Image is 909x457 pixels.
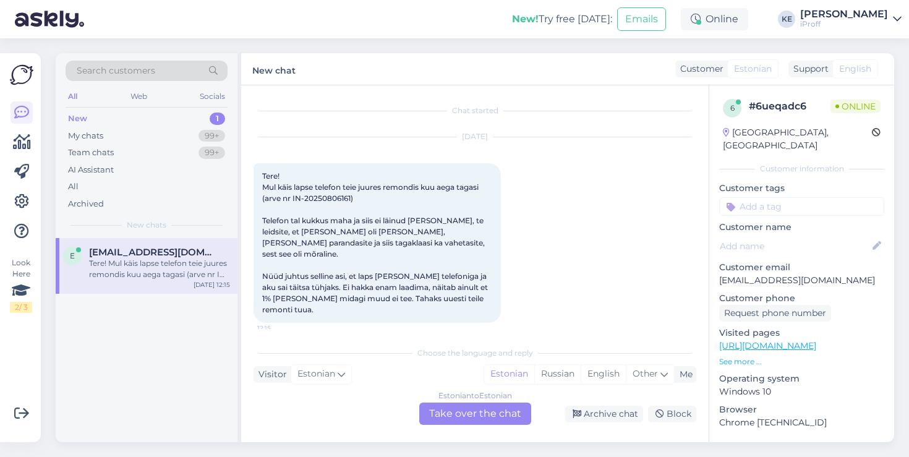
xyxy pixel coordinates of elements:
div: All [68,181,79,193]
div: Block [648,406,696,422]
div: 99+ [198,130,225,142]
div: Choose the language and reply [254,348,696,359]
div: 1 [210,113,225,125]
div: Estonian to Estonian [438,390,512,401]
div: Socials [197,88,228,105]
p: Operating system [719,372,884,385]
input: Add a tag [719,197,884,216]
span: evakas@msn.com [89,247,218,258]
div: Look Here [10,257,32,313]
div: Customer [675,62,723,75]
p: Visited pages [719,327,884,340]
div: Web [128,88,150,105]
div: English [581,365,626,383]
b: New! [512,13,539,25]
div: Take over the chat [419,403,531,425]
div: Chat started [254,105,696,116]
a: [PERSON_NAME]iProff [800,9,902,29]
div: Online [681,8,748,30]
div: Visitor [254,368,287,381]
span: Estonian [297,367,335,381]
div: [DATE] 12:15 [194,280,230,289]
div: My chats [68,130,103,142]
p: Customer email [719,261,884,274]
div: KE [778,11,795,28]
div: [DATE] [254,131,696,142]
p: See more ... [719,356,884,367]
div: [GEOGRAPHIC_DATA], [GEOGRAPHIC_DATA] [723,126,872,152]
div: Archive chat [565,406,643,422]
div: All [66,88,80,105]
div: Estonian [484,365,534,383]
div: # 6ueqadc6 [749,99,830,114]
img: Askly Logo [10,63,33,87]
button: Emails [617,7,666,31]
p: Windows 10 [719,385,884,398]
div: New [68,113,87,125]
div: [PERSON_NAME] [800,9,888,19]
span: Search customers [77,64,155,77]
div: Try free [DATE]: [512,12,612,27]
span: 12:15 [257,323,304,333]
div: Customer information [719,163,884,174]
span: Online [830,100,881,113]
span: 6 [730,103,735,113]
span: Other [633,368,658,379]
div: Extra [719,442,884,453]
div: AI Assistant [68,164,114,176]
p: Customer name [719,221,884,234]
p: Customer phone [719,292,884,305]
div: Russian [534,365,581,383]
p: Chrome [TECHNICAL_ID] [719,416,884,429]
span: Estonian [734,62,772,75]
div: Me [675,368,693,381]
div: 2 / 3 [10,302,32,313]
span: Tere! Mul käis lapse telefon teie juures remondis kuu aega tagasi (arve nr IN-20250806161) Telefo... [262,171,490,314]
div: Team chats [68,147,114,159]
div: Archived [68,198,104,210]
p: [EMAIL_ADDRESS][DOMAIN_NAME] [719,274,884,287]
span: e [70,251,75,260]
div: Request phone number [719,305,831,322]
p: Customer tags [719,182,884,195]
label: New chat [252,61,296,77]
div: Support [788,62,829,75]
div: iProff [800,19,888,29]
p: Browser [719,403,884,416]
div: Tere! Mul käis lapse telefon teie juures remondis kuu aega tagasi (arve nr IN-20250806161) Telefo... [89,258,230,280]
input: Add name [720,239,870,253]
span: English [839,62,871,75]
a: [URL][DOMAIN_NAME] [719,340,816,351]
div: 99+ [198,147,225,159]
span: New chats [127,220,166,231]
